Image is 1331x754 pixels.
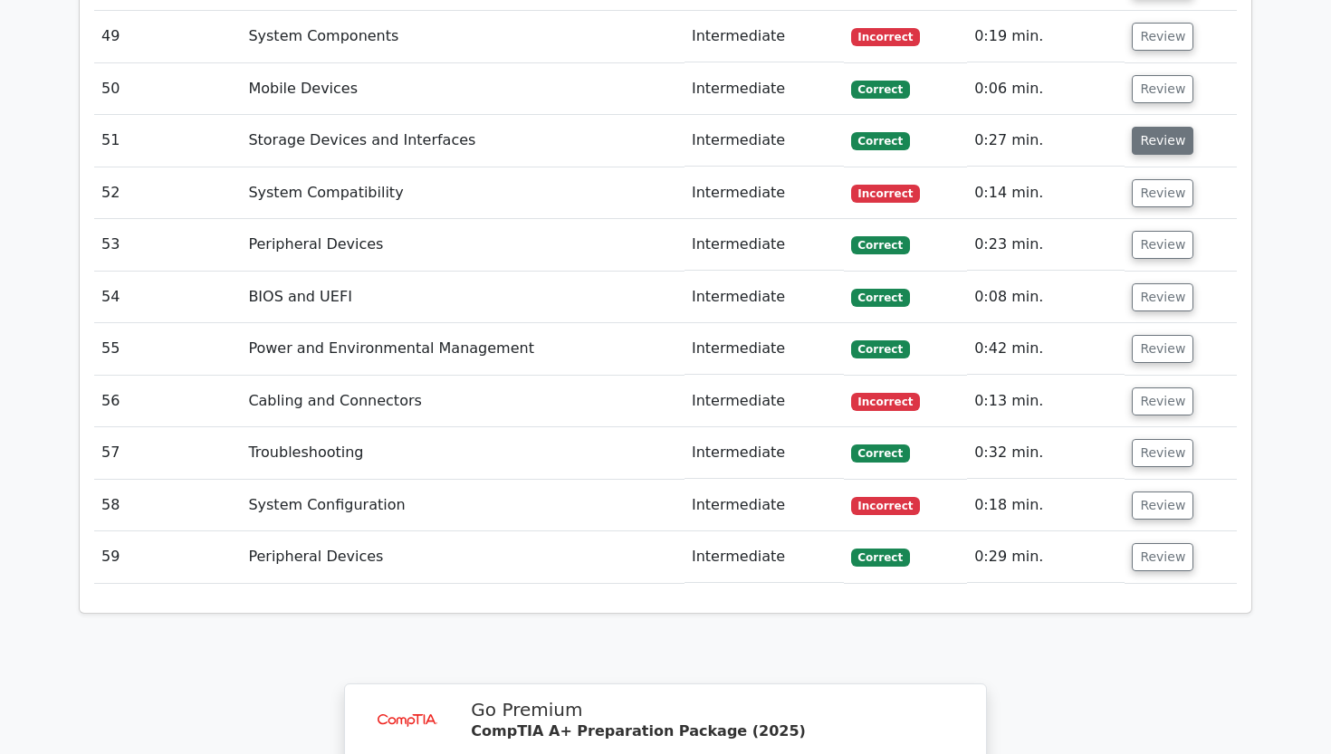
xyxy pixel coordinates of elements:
button: Review [1132,75,1193,103]
td: 0:27 min. [967,115,1125,167]
span: Correct [851,132,910,150]
td: 0:23 min. [967,219,1125,271]
button: Review [1132,283,1193,311]
span: Correct [851,444,910,463]
td: 54 [94,272,241,323]
td: Intermediate [685,63,844,115]
td: 0:06 min. [967,63,1125,115]
td: Cabling and Connectors [241,376,685,427]
td: 0:42 min. [967,323,1125,375]
td: 0:08 min. [967,272,1125,323]
td: System Configuration [241,480,685,531]
button: Review [1132,543,1193,571]
button: Review [1132,179,1193,207]
td: Intermediate [685,11,844,62]
td: Intermediate [685,115,844,167]
td: 0:32 min. [967,427,1125,479]
td: Intermediate [685,427,844,479]
td: Intermediate [685,376,844,427]
span: Incorrect [851,185,921,203]
button: Review [1132,231,1193,259]
button: Review [1132,387,1193,415]
td: 52 [94,167,241,219]
td: 56 [94,376,241,427]
td: 59 [94,531,241,583]
td: 51 [94,115,241,167]
span: Incorrect [851,497,921,515]
span: Correct [851,340,910,358]
td: Troubleshooting [241,427,685,479]
td: Intermediate [685,272,844,323]
td: 49 [94,11,241,62]
button: Review [1132,439,1193,467]
span: Incorrect [851,28,921,46]
td: 58 [94,480,241,531]
td: Intermediate [685,531,844,583]
td: Mobile Devices [241,63,685,115]
td: BIOS and UEFI [241,272,685,323]
td: 0:19 min. [967,11,1125,62]
td: 55 [94,323,241,375]
td: 50 [94,63,241,115]
td: Storage Devices and Interfaces [241,115,685,167]
td: Intermediate [685,323,844,375]
td: 0:18 min. [967,480,1125,531]
span: Correct [851,549,910,567]
span: Incorrect [851,393,921,411]
span: Correct [851,81,910,99]
td: 0:29 min. [967,531,1125,583]
td: System Compatibility [241,167,685,219]
td: Intermediate [685,219,844,271]
button: Review [1132,23,1193,51]
span: Correct [851,236,910,254]
button: Review [1132,127,1193,155]
td: Intermediate [685,167,844,219]
td: Peripheral Devices [241,219,685,271]
button: Review [1132,335,1193,363]
span: Correct [851,289,910,307]
td: Peripheral Devices [241,531,685,583]
td: System Components [241,11,685,62]
button: Review [1132,492,1193,520]
td: Power and Environmental Management [241,323,685,375]
td: Intermediate [685,480,844,531]
td: 0:14 min. [967,167,1125,219]
td: 57 [94,427,241,479]
td: 53 [94,219,241,271]
td: 0:13 min. [967,376,1125,427]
